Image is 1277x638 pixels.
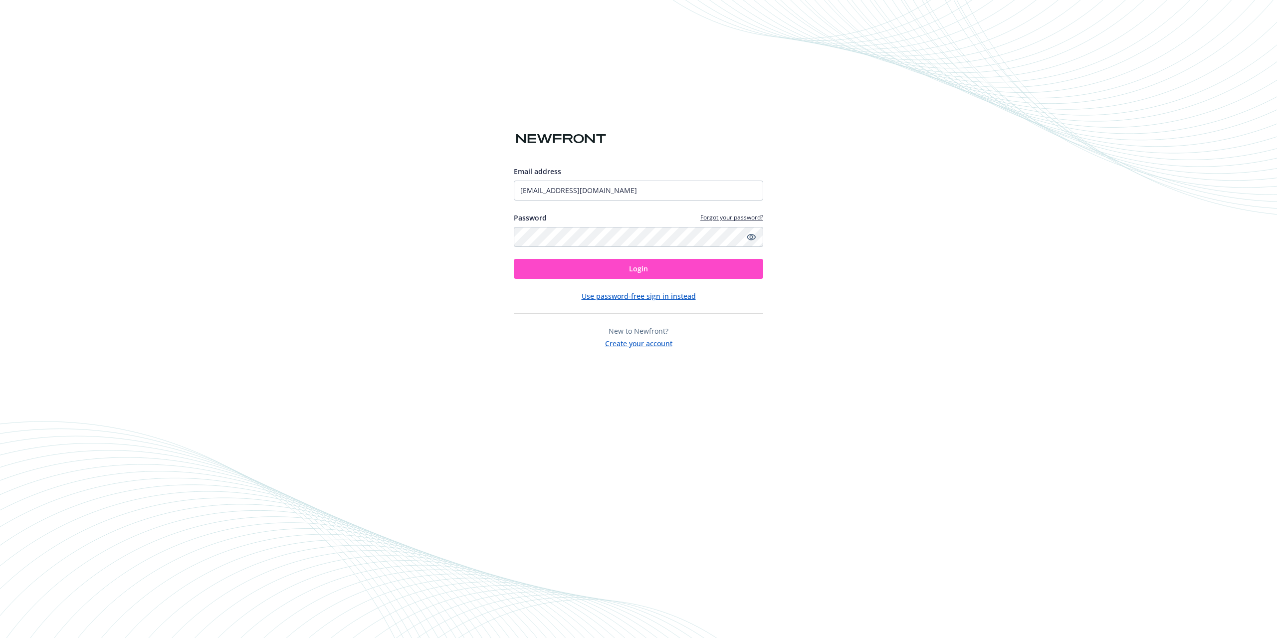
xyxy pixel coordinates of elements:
span: New to Newfront? [609,326,668,336]
input: Enter your password [514,227,763,247]
button: Create your account [605,336,672,349]
label: Password [514,213,547,223]
a: Forgot your password? [700,213,763,221]
input: Enter your email [514,181,763,201]
span: Login [629,264,648,273]
a: Show password [745,231,757,243]
button: Login [514,259,763,279]
span: Email address [514,167,561,176]
button: Use password-free sign in instead [582,291,696,301]
img: Newfront logo [514,130,608,148]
